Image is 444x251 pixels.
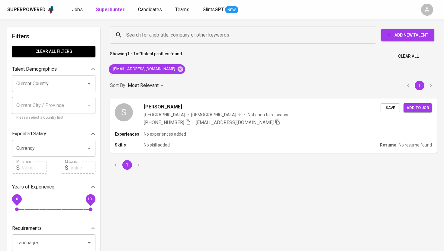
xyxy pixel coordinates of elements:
button: Clear All [396,51,421,62]
p: Please select a Country first [16,115,91,121]
a: Superhunter [96,6,126,14]
div: Years of Experience [12,181,95,193]
nav: pagination navigation [110,160,144,170]
div: Talent Demographics [12,63,95,75]
p: Expected Salary [12,130,46,137]
div: A [421,4,433,16]
p: Showing of talent profiles found [110,51,182,62]
span: 10+ [87,197,94,201]
div: Superpowered [7,6,46,13]
input: Value [22,162,47,174]
button: page 1 [415,81,424,90]
span: Save [384,105,397,111]
button: page 1 [122,160,132,170]
div: [EMAIL_ADDRESS][DOMAIN_NAME] [109,64,185,74]
span: [DEMOGRAPHIC_DATA] [191,112,237,118]
a: S[PERSON_NAME][GEOGRAPHIC_DATA][DEMOGRAPHIC_DATA] Not open to relocation[PHONE_NUMBER] [EMAIL_ADD... [110,98,437,153]
a: GlintsGPT NEW [203,6,238,14]
a: Teams [175,6,191,14]
b: 1 - 1 [127,51,136,56]
button: Open [85,144,93,153]
span: Clear All [398,53,419,60]
div: [GEOGRAPHIC_DATA] [144,112,185,118]
p: Not open to relocation [248,112,290,118]
button: Add to job [404,103,432,113]
span: [EMAIL_ADDRESS][DOMAIN_NAME] [196,120,274,125]
span: Clear All filters [17,48,91,55]
div: Requirements [12,222,95,234]
span: 0 [16,197,18,201]
span: Teams [175,7,189,12]
p: No skill added [144,142,170,148]
span: Candidates [138,7,162,12]
span: [PERSON_NAME] [144,103,182,111]
b: Superhunter [96,7,125,12]
p: Talent Demographics [12,66,57,73]
div: S [115,103,133,121]
p: No resume found [399,142,432,148]
button: Clear All filters [12,46,95,57]
nav: pagination navigation [402,81,437,90]
span: [EMAIL_ADDRESS][DOMAIN_NAME] [109,66,179,72]
div: Expected Salary [12,128,95,140]
a: Superpoweredapp logo [7,5,55,14]
img: app logo [47,5,55,14]
p: Most Relevant [128,82,159,89]
button: Save [381,103,400,113]
h6: Filters [12,31,95,41]
span: Jobs [72,7,83,12]
p: Skills [115,142,144,148]
button: Open [85,239,93,247]
span: Add to job [407,105,429,111]
p: Experiences [115,131,144,137]
p: Years of Experience [12,183,54,191]
span: NEW [225,7,238,13]
span: GlintsGPT [203,7,224,12]
a: Jobs [72,6,84,14]
button: Open [85,79,93,88]
p: Requirements [12,225,42,232]
p: Resume [380,142,396,148]
b: 1 [140,51,142,56]
input: Value [70,162,95,174]
span: Add New Talent [386,31,430,39]
p: Sort By [110,82,125,89]
button: Add New Talent [381,29,434,41]
div: Most Relevant [128,80,166,91]
p: No experiences added [144,131,186,137]
a: Candidates [138,6,163,14]
span: [PHONE_NUMBER] [144,120,184,125]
